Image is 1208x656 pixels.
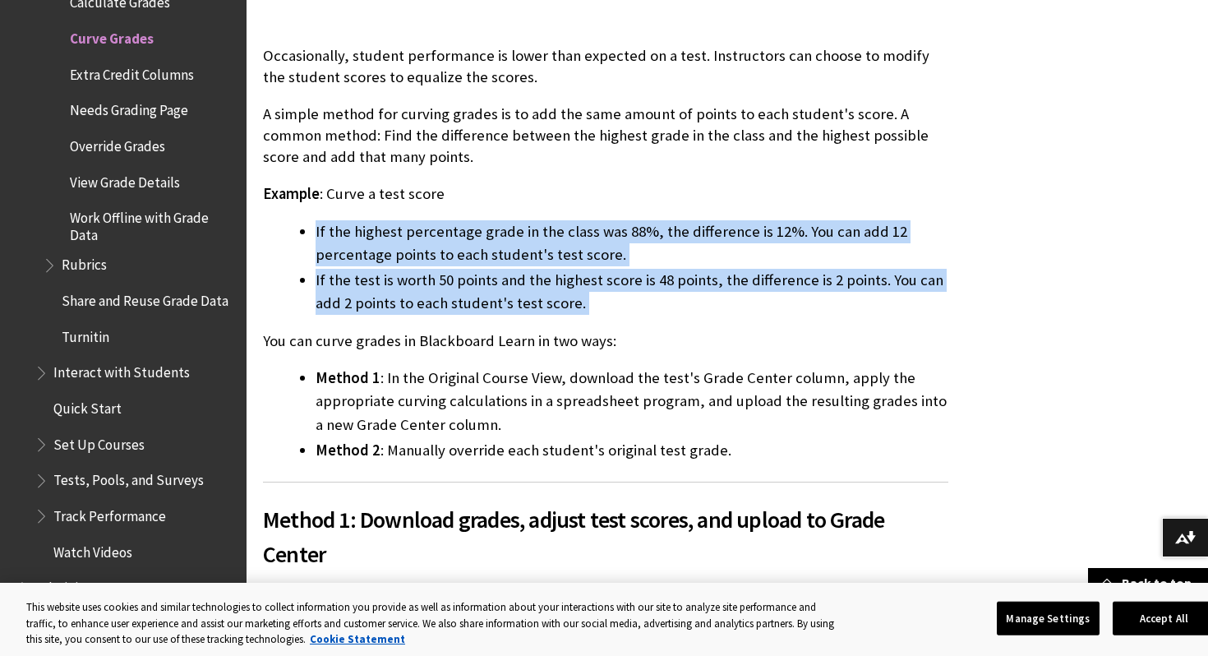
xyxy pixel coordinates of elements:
p: Occasionally, student performance is lower than expected on a test. Instructors can choose to mod... [263,45,948,88]
span: Share and Reuse Grade Data [62,287,228,309]
li: : In the Original Course View, download the test's Grade Center column, apply the appropriate cur... [316,367,948,436]
span: Quick Start [53,395,122,417]
div: This website uses cookies and similar technologies to collect information you provide as well as ... [26,599,846,648]
span: Override Grades [70,132,165,155]
span: Method 2 [316,441,380,460]
li: If the test is worth 50 points and the highest score is 48 points, the difference is 2 points. Yo... [316,269,948,315]
a: More information about your privacy, opens in a new tab [310,632,405,646]
span: Method 1: Download grades, adjust test scores, and upload to Grade Center [263,502,948,571]
span: Watch Videos [53,538,132,561]
button: Manage Settings [997,601,1100,635]
span: Track Performance [53,502,166,524]
span: Administrator [37,575,119,597]
p: You can curve grades in Blackboard Learn in two ways: [263,330,948,352]
span: Turnitin [62,323,109,345]
span: Example [263,184,320,203]
span: Tests, Pools, and Surveys [53,467,204,489]
span: Rubrics [62,252,107,274]
span: Curve Grades [70,25,154,47]
a: Back to top [1088,568,1208,598]
span: Needs Grading Page [70,97,188,119]
span: Extra Credit Columns [70,61,194,83]
p: A simple method for curving grades is to add the same amount of points to each student's score. A... [263,104,948,169]
span: Work Offline with Grade Data [70,205,235,243]
span: Interact with Students [53,359,190,381]
span: Method 1 [316,368,380,387]
li: : Manually override each student's original test grade. [316,439,948,462]
span: Set Up Courses [53,431,145,453]
span: View Grade Details [70,169,180,191]
li: If the highest percentage grade in the class was 88%, the difference is 12%. You can add 12 perce... [316,220,948,266]
p: : Curve a test score [263,183,948,205]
